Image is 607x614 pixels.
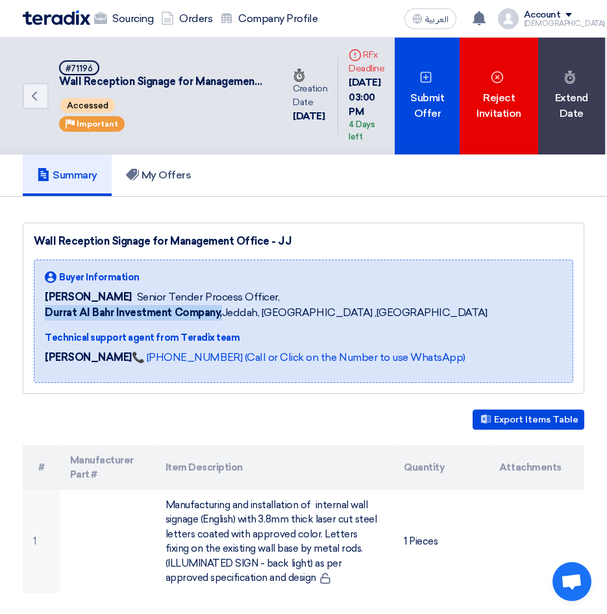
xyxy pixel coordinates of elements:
[155,445,393,490] th: Item Description
[524,10,561,21] div: Account
[524,20,605,27] div: [DEMOGRAPHIC_DATA]
[393,445,489,490] th: Quantity
[37,169,97,182] h5: Summary
[23,445,60,490] th: #
[489,445,584,490] th: Attachments
[45,306,222,319] b: Durrat Al Bahr Investment Company,
[23,154,112,196] a: Summary
[425,15,449,24] span: العربية
[349,75,384,144] div: [DATE] 03:00 PM
[45,305,488,321] span: Jeddah, [GEOGRAPHIC_DATA] ,[GEOGRAPHIC_DATA]
[23,490,60,593] td: 1
[552,562,591,601] a: Open chat
[538,38,605,154] div: Extend Date
[45,289,132,305] span: [PERSON_NAME]
[45,331,488,345] div: Technical support agent from Teradix team
[23,10,90,25] img: Teradix logo
[59,271,140,284] span: Buyer Information
[157,5,216,33] a: Orders
[473,410,584,430] button: Export Items Table
[60,98,115,113] span: Accessed
[45,351,132,363] strong: [PERSON_NAME]
[155,490,393,593] td: Manufacturing and installation of internal wall signage (English) with 3.8mm thick laser cut stee...
[59,75,267,89] span: Wall Reception Signage for Management Office - JJ
[395,38,460,154] div: Submit Offer
[460,38,538,154] div: Reject Invitation
[132,351,465,363] a: 📞 [PHONE_NUMBER] (Call or Click on the Number to use WhatsApp)
[349,118,384,143] div: 4 Days left
[498,8,519,29] img: profile_test.png
[126,169,192,182] h5: My Offers
[34,234,573,249] div: Wall Reception Signage for Management Office - JJ
[112,154,206,196] a: My Offers
[90,5,157,33] a: Sourcing
[404,8,456,29] button: العربية
[216,5,321,33] a: Company Profile
[77,119,118,129] span: Important
[59,60,267,89] h5: Wall Reception Signage for Management Office - JJ
[293,109,327,124] div: [DATE]
[66,64,93,73] div: #71196
[137,289,280,305] span: Senior Tender Process Officer,
[393,490,489,593] td: 1 Pieces
[60,445,155,490] th: Manufacturer Part #
[349,48,384,75] div: RFx Deadline
[293,68,327,109] div: Creation Date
